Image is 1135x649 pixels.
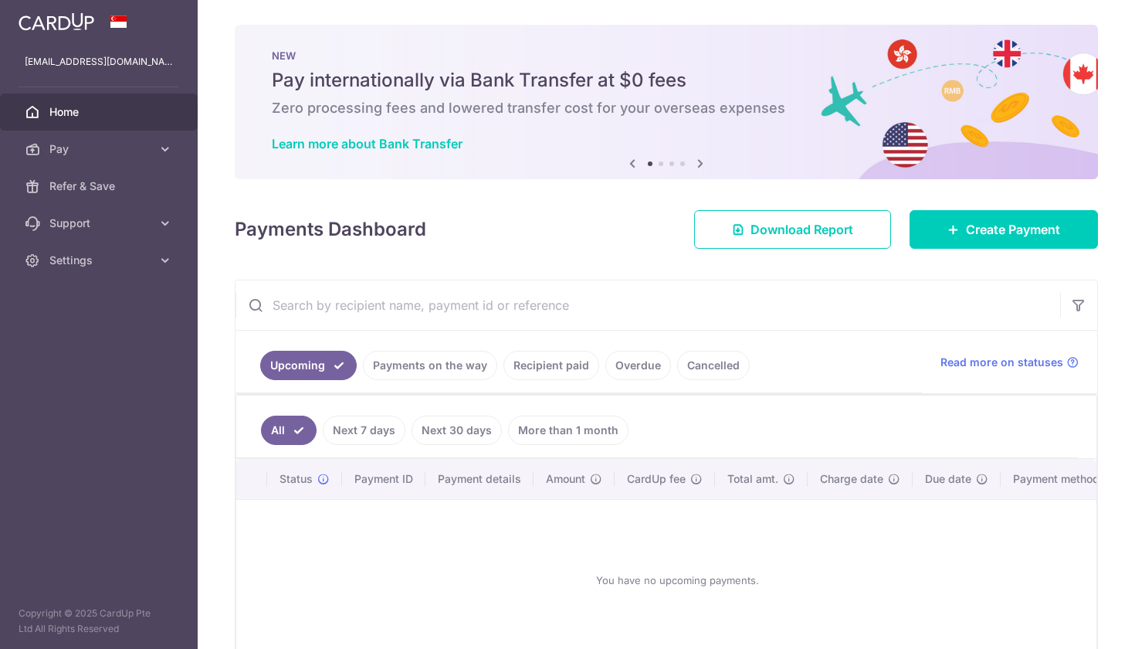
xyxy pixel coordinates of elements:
input: Search by recipient name, payment id or reference [235,280,1060,330]
span: Download Report [750,220,853,239]
a: Next 30 days [412,416,502,445]
span: Pay [49,141,151,157]
a: More than 1 month [508,416,628,445]
th: Payment ID [342,459,425,499]
div: You have no upcoming payments. [255,512,1099,648]
a: All [261,416,317,445]
a: Download Report [694,210,891,249]
span: Refer & Save [49,178,151,194]
a: Recipient paid [503,351,599,380]
th: Payment details [425,459,534,499]
h6: Zero processing fees and lowered transfer cost for your overseas expenses [272,99,1061,117]
img: Bank transfer banner [235,25,1098,179]
span: Read more on statuses [940,355,1063,370]
p: NEW [272,49,1061,62]
span: Total amt. [727,471,778,487]
span: Create Payment [966,220,1060,239]
a: Upcoming [260,351,357,380]
span: Status [280,471,313,487]
a: Next 7 days [323,416,405,445]
span: Due date [925,471,971,487]
span: Home [49,104,151,120]
h4: Payments Dashboard [235,216,426,243]
a: Read more on statuses [940,355,1079,370]
span: Settings [49,253,151,268]
a: Cancelled [677,351,750,380]
span: Charge date [820,471,883,487]
a: Learn more about Bank Transfer [272,136,462,151]
span: Support [49,216,151,231]
a: Overdue [605,351,671,380]
span: CardUp fee [627,471,686,487]
span: Amount [546,471,585,487]
a: Payments on the way [363,351,497,380]
img: CardUp [19,12,94,31]
p: [EMAIL_ADDRESS][DOMAIN_NAME] [25,54,173,70]
th: Payment method [1001,459,1118,499]
a: Create Payment [910,210,1098,249]
h5: Pay internationally via Bank Transfer at $0 fees [272,68,1061,93]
